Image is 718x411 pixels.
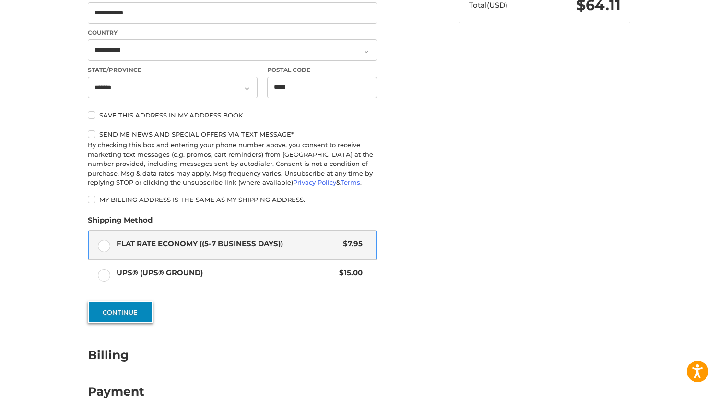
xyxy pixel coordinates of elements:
[88,130,377,138] label: Send me news and special offers via text message*
[341,178,360,186] a: Terms
[88,215,153,230] legend: Shipping Method
[117,268,335,279] span: UPS® (UPS® Ground)
[88,141,377,188] div: By checking this box and entering your phone number above, you consent to receive marketing text ...
[469,0,507,10] span: Total (USD)
[338,238,363,249] span: $7.95
[88,66,258,74] label: State/Province
[88,28,377,37] label: Country
[88,111,377,119] label: Save this address in my address book.
[334,268,363,279] span: $15.00
[88,348,144,363] h2: Billing
[88,301,153,323] button: Continue
[88,384,144,399] h2: Payment
[267,66,377,74] label: Postal Code
[293,178,336,186] a: Privacy Policy
[88,196,377,203] label: My billing address is the same as my shipping address.
[117,238,339,249] span: Flat Rate Economy ((5-7 Business Days))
